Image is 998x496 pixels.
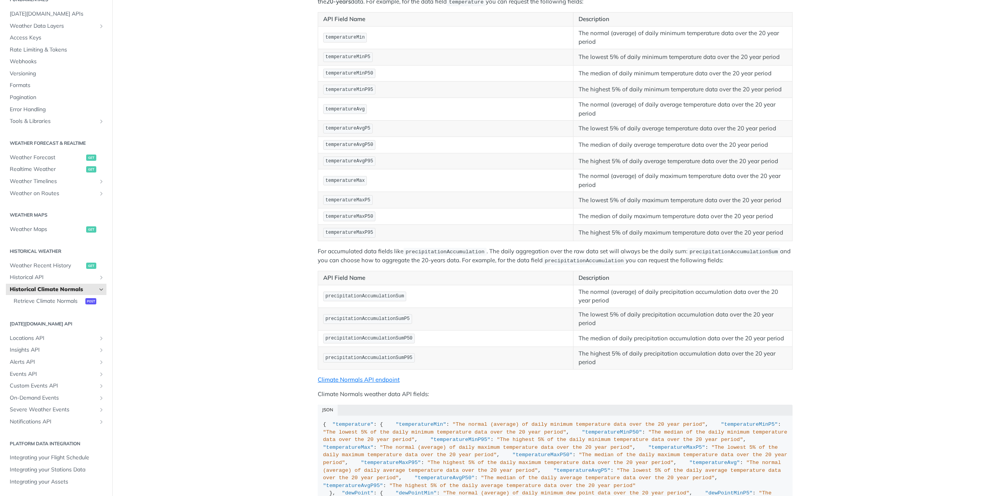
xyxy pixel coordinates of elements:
span: "temperatureAvg" [689,460,740,466]
span: "The highest 5% of the daily minimum temperature data over the 20 year period" [497,437,743,443]
a: Realtime Weatherget [6,164,106,175]
span: temperatureAvg [326,107,365,112]
span: temperatureMinP5 [326,54,370,60]
p: The lowest 5% of daily maximum temperature data over the 20 year period [579,196,787,205]
span: Access Keys [10,34,104,42]
a: Weather on RoutesShow subpages for Weather on Routes [6,188,106,199]
h2: Platform DATA integration [6,440,106,447]
a: On-Demand EventsShow subpages for On-Demand Events [6,392,106,404]
a: Historical Climate NormalsHide subpages for Historical Climate Normals [6,284,106,295]
span: "The normal (average) of daily average temperature data over the 20 year period" [323,460,784,473]
span: Alerts API [10,358,96,366]
span: "The normal (average) of daily minimum temperature data over the 20 year period" [453,421,705,427]
span: "The median of the daily average temperature data over the 20 year period" [481,475,715,481]
button: Show subpages for Severe Weather Events [98,407,104,413]
p: The median of daily average temperature data over the 20 year period [579,140,787,149]
button: Show subpages for Events API [98,371,104,377]
a: Historical APIShow subpages for Historical API [6,272,106,283]
span: "temperatureMin" [396,421,446,427]
h2: [DATE][DOMAIN_NAME] API [6,320,106,327]
span: Weather Data Layers [10,22,96,30]
a: Weather Forecastget [6,152,106,164]
span: "temperature" [333,421,373,427]
a: Rate Limiting & Tokens [6,44,106,56]
button: Hide subpages for Historical Climate Normals [98,286,104,293]
span: Formats [10,82,104,89]
span: Integrating your Assets [10,478,104,486]
a: Pagination [6,92,106,103]
span: Weather Timelines [10,178,96,185]
p: For accumulated data fields like . The daily aggregation over the raw data set will always be the... [318,247,793,265]
span: "temperatureMax" [323,444,374,450]
span: temperatureMaxP95 [326,230,373,235]
p: The highest 5% of daily minimum temperature data over the 20 year period [579,85,787,94]
p: The normal (average) of daily precipitation accumulation data over the 20 year period [579,288,787,305]
p: The highest 5% of daily average temperature data over the 20 year period [579,157,787,166]
span: "dewPoint" [342,490,373,496]
p: API Field Name [323,15,568,24]
span: Error Handling [10,106,104,114]
span: get [86,155,96,161]
span: Notifications API [10,418,96,426]
a: Integrating your Flight Schedule [6,452,106,464]
h2: Weather Maps [6,212,106,219]
a: Insights APIShow subpages for Insights API [6,344,106,356]
span: post [85,298,96,304]
a: Locations APIShow subpages for Locations API [6,332,106,344]
span: "temperatureMaxP5" [648,444,705,450]
a: Error Handling [6,104,106,116]
button: Show subpages for Insights API [98,347,104,353]
span: Historical Climate Normals [10,286,96,293]
span: Custom Events API [10,382,96,390]
button: Show subpages for Tools & Libraries [98,118,104,124]
span: Integrating your Flight Schedule [10,454,104,462]
button: Show subpages for On-Demand Events [98,395,104,401]
span: "temperatureMinP5" [721,421,778,427]
a: Tools & LibrariesShow subpages for Tools & Libraries [6,116,106,127]
a: Severe Weather EventsShow subpages for Severe Weather Events [6,404,106,416]
p: The lowest 5% of daily minimum temperature data over the 20 year period [579,53,787,62]
span: On-Demand Events [10,394,96,402]
span: Rate Limiting & Tokens [10,46,104,54]
span: "The normal (average) of daily minimum dew point data over the 20 year period" [443,490,689,496]
span: "The lowest 5% of the daily minimum temperature data over the 20 year period" [323,429,566,435]
button: Show subpages for Alerts API [98,359,104,365]
span: Insights API [10,346,96,354]
span: temperatureMinP95 [326,87,373,92]
a: Custom Events APIShow subpages for Custom Events API [6,380,106,392]
span: precipitationAccumulation [405,249,485,255]
span: "dewPointMin" [396,490,437,496]
button: Show subpages for Weather Timelines [98,178,104,185]
a: Weather TimelinesShow subpages for Weather Timelines [6,176,106,187]
p: The highest 5% of daily precipitation accumulation data over the 20 year period [579,349,787,367]
button: Show subpages for Locations API [98,335,104,341]
p: The median of daily minimum temperature data over the 20 year period [579,69,787,78]
span: Realtime Weather [10,165,84,173]
a: Notifications APIShow subpages for Notifications API [6,416,106,428]
span: "The highest 5% of the daily maximum temperature data over the 20 year period" [427,460,674,466]
span: "temperatureMaxP95" [361,460,421,466]
span: "The highest 5% of the daily average temperature data over the 20 year period" [389,483,636,489]
span: "dewPointMinP5" [705,490,753,496]
a: Integrating your Assets [6,476,106,488]
span: Weather on Routes [10,190,96,197]
span: "temperatureMinP50" [582,429,642,435]
span: "temperatureAvgP5" [554,468,610,473]
span: Events API [10,370,96,378]
span: "temperatureAvgP50" [414,475,474,481]
span: "temperatureAvgP95" [323,483,383,489]
span: precipitationAccumulationSumP50 [326,336,412,341]
h2: Weather Forecast & realtime [6,140,106,147]
h2: Historical Weather [6,248,106,255]
span: temperatureAvgP95 [326,158,373,164]
p: The median of daily precipitation accumulation data over the 20 year period [579,334,787,343]
span: get [86,226,96,233]
a: Events APIShow subpages for Events API [6,368,106,380]
span: Weather Maps [10,226,84,233]
button: Show subpages for Weather Data Layers [98,23,104,29]
span: temperatureMax [326,178,365,183]
span: temperatureAvgP5 [326,126,370,131]
p: Description [579,274,787,283]
a: Webhooks [6,56,106,68]
span: precipitationAccumulation [545,258,624,264]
